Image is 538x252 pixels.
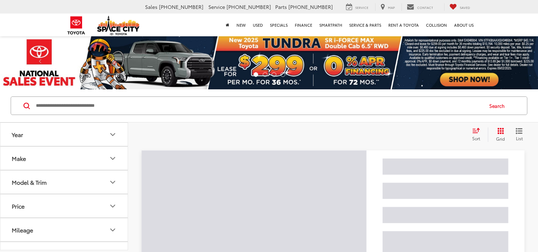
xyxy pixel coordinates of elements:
a: Contact [401,3,438,11]
span: [PHONE_NUMBER] [159,3,203,10]
button: MakeMake [0,147,128,170]
div: Year [12,131,23,138]
span: Sort [472,135,480,141]
a: Map [375,3,400,11]
span: Service [208,3,225,10]
span: Service [355,5,368,10]
input: Search by Make, Model, or Keyword [35,97,483,114]
a: Used [249,14,266,36]
button: YearYear [0,123,128,146]
a: About Us [451,14,477,36]
div: Price [108,202,117,210]
span: Grid [496,136,505,142]
span: [PHONE_NUMBER] [227,3,271,10]
a: Rent a Toyota [385,14,422,36]
button: Grid View [488,127,510,142]
a: SmartPath [316,14,346,36]
button: Select sort value [469,127,488,142]
span: Contact [417,5,433,10]
div: Make [108,154,117,163]
div: Mileage [12,226,33,233]
a: My Saved Vehicles [444,3,475,11]
button: MileageMileage [0,218,128,241]
button: List View [510,127,528,142]
span: Sales [145,3,158,10]
a: Service & Parts [346,14,385,36]
div: Price [12,203,25,209]
div: Mileage [108,226,117,234]
a: Service [341,3,374,11]
img: Space City Toyota [97,16,140,35]
button: Model & TrimModel & Trim [0,170,128,194]
a: Collision [422,14,451,36]
span: [PHONE_NUMBER] [288,3,333,10]
div: Model & Trim [12,179,47,185]
span: Parts [275,3,287,10]
span: List [516,135,523,141]
div: Year [108,130,117,139]
div: Model & Trim [108,178,117,187]
button: Search [483,97,515,115]
a: Finance [291,14,316,36]
img: Toyota [63,14,90,37]
a: Specials [266,14,291,36]
a: New [233,14,249,36]
a: Home [222,14,233,36]
button: PricePrice [0,194,128,217]
div: Make [12,155,26,162]
span: Saved [460,5,470,10]
span: Map [388,5,395,10]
